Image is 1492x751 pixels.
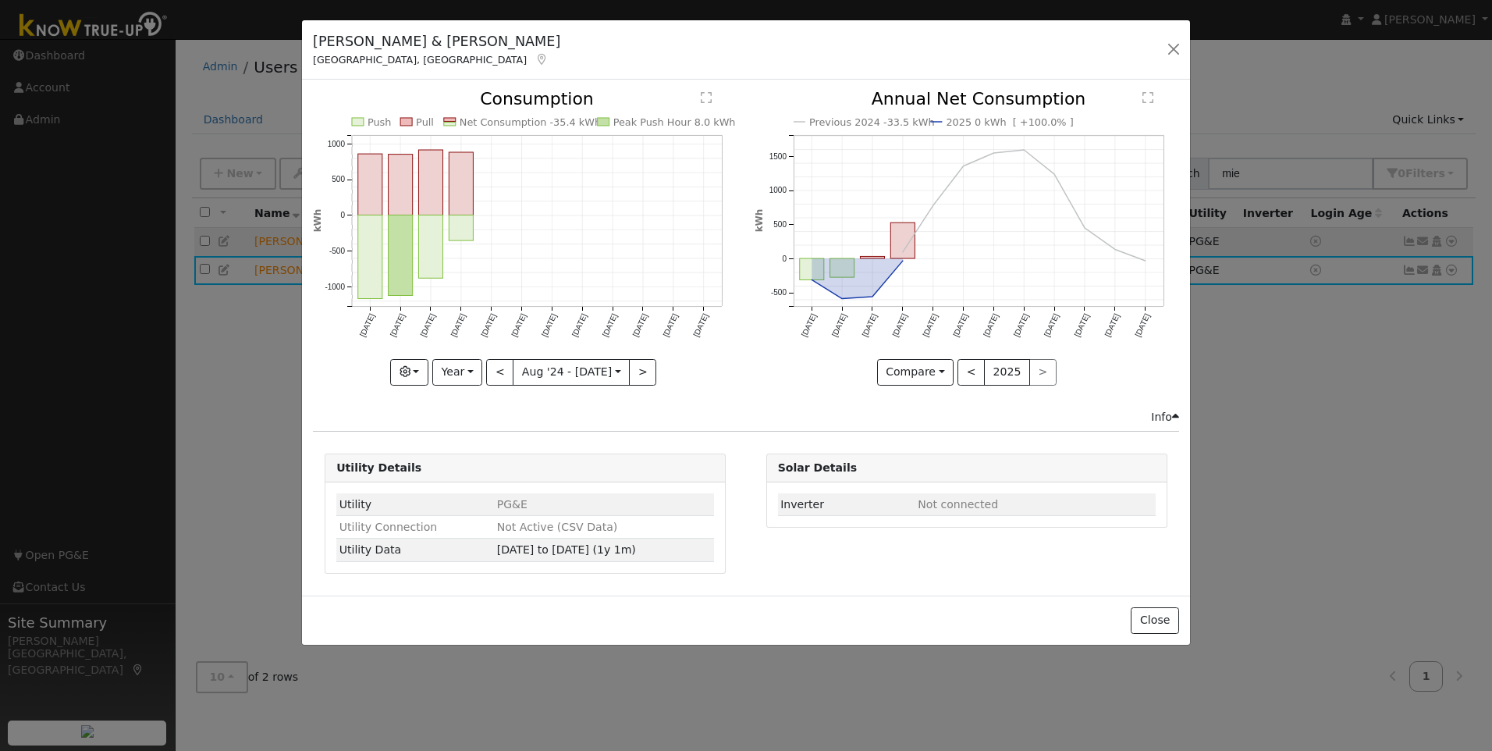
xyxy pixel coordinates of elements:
[1112,247,1118,253] circle: onclick=""
[601,312,619,338] text: [DATE]
[701,91,712,104] text: 
[341,212,346,220] text: 0
[613,116,736,128] text: Peak Push Hour 8.0 kWh
[332,176,345,184] text: 500
[1021,147,1027,153] circle: onclick=""
[313,31,560,52] h5: [PERSON_NAME] & [PERSON_NAME]
[449,312,467,338] text: [DATE]
[808,277,815,283] circle: onclick=""
[432,359,482,386] button: Year
[313,54,527,66] span: [GEOGRAPHIC_DATA], [GEOGRAPHIC_DATA]
[1012,312,1030,338] text: [DATE]
[951,312,969,338] text: [DATE]
[890,312,908,338] text: [DATE]
[629,359,656,386] button: >
[769,187,787,195] text: 1000
[692,312,710,338] text: [DATE]
[1082,225,1088,231] circle: onclick=""
[946,116,1073,128] text: 2025 0 kWh [ +100.0% ]
[869,294,876,300] circle: onclick=""
[778,461,857,474] strong: Solar Details
[1072,312,1090,338] text: [DATE]
[389,312,407,338] text: [DATE]
[419,312,437,338] text: [DATE]
[1142,91,1153,104] text: 
[368,116,392,128] text: Push
[918,498,998,511] span: ID: null, authorized: None
[449,152,474,215] rect: onclick=""
[336,539,494,561] td: Utility Data
[829,259,854,278] rect: onclick=""
[800,312,818,338] text: [DATE]
[416,116,434,128] text: Pull
[839,296,845,302] circle: onclick=""
[860,312,878,338] text: [DATE]
[480,89,594,109] text: Consumption
[336,461,421,474] strong: Utility Details
[513,359,630,386] button: Aug '24 - [DATE]
[328,140,346,148] text: 1000
[540,312,558,338] text: [DATE]
[900,249,906,255] circle: onclick=""
[449,215,474,241] rect: onclick=""
[312,209,323,233] text: kWh
[1051,172,1057,178] circle: onclick=""
[1151,409,1179,425] div: Info
[799,259,823,280] rect: onclick=""
[860,257,884,259] rect: onclick=""
[389,215,413,296] rect: onclick=""
[460,116,601,128] text: Net Consumption -35.4 kWh
[809,116,935,128] text: Previous 2024 -33.5 kWh
[929,203,936,209] circle: onclick=""
[1142,258,1149,264] circle: onclick=""
[1103,312,1121,338] text: [DATE]
[358,155,382,215] rect: onclick=""
[754,209,765,233] text: kWh
[773,220,787,229] text: 500
[329,247,345,255] text: -500
[921,312,939,338] text: [DATE]
[778,493,915,516] td: Inverter
[480,312,498,338] text: [DATE]
[771,289,787,297] text: -500
[900,258,906,265] circle: onclick=""
[982,312,1000,338] text: [DATE]
[782,254,787,263] text: 0
[877,359,954,386] button: Compare
[358,312,376,338] text: [DATE]
[957,359,985,386] button: <
[570,312,588,338] text: [DATE]
[631,312,649,338] text: [DATE]
[419,215,443,279] rect: onclick=""
[662,312,680,338] text: [DATE]
[339,521,438,533] span: Utility Connection
[890,223,915,259] rect: onclick=""
[984,359,1030,386] button: 2025
[960,163,966,169] circle: onclick=""
[535,53,549,66] a: Map
[325,283,346,291] text: -1000
[769,152,787,161] text: 1500
[990,150,996,156] circle: onclick=""
[389,155,413,215] rect: onclick=""
[486,359,513,386] button: <
[358,215,382,299] rect: onclick=""
[871,89,1085,109] text: Annual Net Consumption
[336,493,494,516] td: Utility
[1043,312,1060,338] text: [DATE]
[419,150,443,215] rect: onclick=""
[497,543,636,556] span: [DATE] to [DATE] (1y 1m)
[1131,607,1178,634] button: Close
[510,312,528,338] text: [DATE]
[1133,312,1151,338] text: [DATE]
[829,312,847,338] text: [DATE]
[497,498,528,511] span: ID: null, authorized: 11/30/24
[497,521,618,533] span: Not Active (CSV Data)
